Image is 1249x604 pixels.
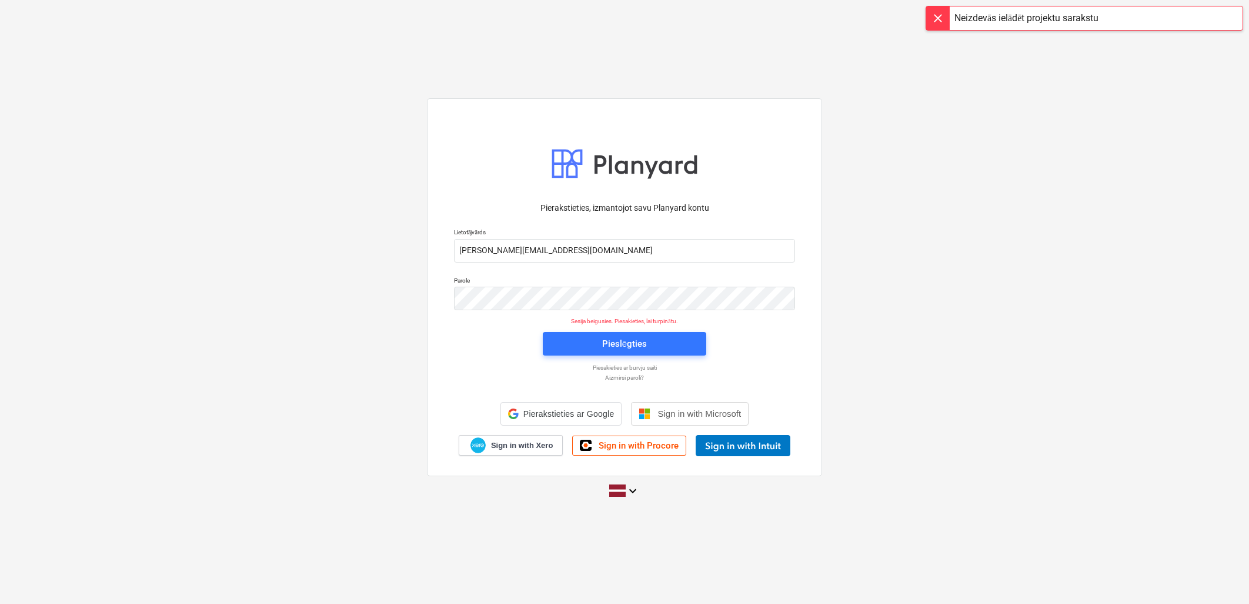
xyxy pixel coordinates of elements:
[448,374,801,381] a: Aizmirsi paroli?
[470,437,486,453] img: Xero logo
[543,332,706,356] button: Pieslēgties
[454,202,795,214] p: Pierakstieties, izmantojot savu Planyard kontu
[954,11,1098,25] div: Neizdevās ielādēt projektu sarakstu
[523,409,615,419] span: Pierakstieties ar Google
[454,277,795,287] p: Parole
[639,408,650,420] img: Microsoft logo
[626,484,640,498] i: keyboard_arrow_down
[491,440,553,451] span: Sign in with Xero
[500,402,622,426] div: Pierakstieties ar Google
[602,336,647,351] div: Pieslēgties
[454,228,795,238] p: Lietotājvārds
[599,440,679,451] span: Sign in with Procore
[447,317,802,325] p: Sesija beigusies. Piesakieties, lai turpinātu.
[448,364,801,371] a: Piesakieties ar burvju saiti
[459,435,563,456] a: Sign in with Xero
[572,436,686,456] a: Sign in with Procore
[454,239,795,263] input: Lietotājvārds
[657,409,741,419] span: Sign in with Microsoft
